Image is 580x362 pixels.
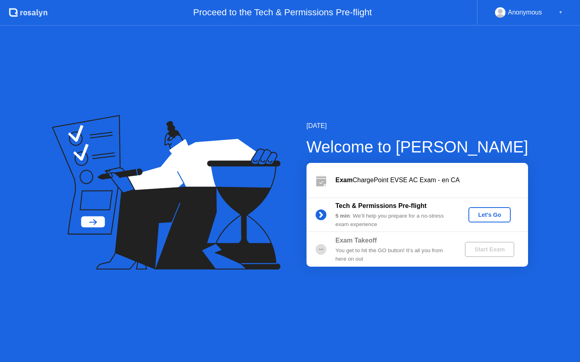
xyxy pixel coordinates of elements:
div: [DATE] [307,121,528,131]
b: Exam Takeoff [336,237,377,244]
button: Let's Go [468,207,511,222]
div: Let's Go [472,212,507,218]
div: Welcome to [PERSON_NAME] [307,135,528,159]
b: Exam [336,177,353,183]
div: Start Exam [468,246,511,253]
div: : We’ll help you prepare for a no-stress exam experience [336,212,452,228]
div: You get to hit the GO button! It’s all you from here on out [336,247,452,263]
b: Tech & Permissions Pre-flight [336,202,427,209]
div: ▼ [559,7,563,18]
div: Anonymous [508,7,542,18]
div: ChargePoint EVSE AC Exam - en CA [336,175,528,185]
button: Start Exam [465,242,514,257]
b: 5 min [336,213,350,219]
